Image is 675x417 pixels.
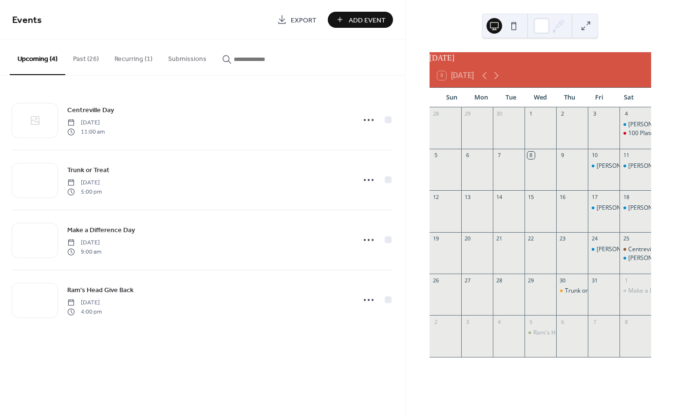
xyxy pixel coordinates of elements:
button: Submissions [160,40,214,74]
div: Wed [525,88,555,107]
a: Centreville Day [67,104,114,116]
div: Thu [555,88,584,107]
span: [DATE] [67,119,105,127]
div: 5 [432,152,440,159]
div: Centreville Day [628,245,670,254]
div: 100 Plates Dinner to Feed the Hungry [619,129,651,138]
div: 14 [496,193,503,200]
span: 4:00 pm [67,307,102,316]
div: Mon [467,88,496,107]
div: Trunk or Treat [556,287,588,295]
span: [DATE] [67,179,102,187]
div: 12 [432,193,440,200]
div: 25 [622,235,630,242]
div: 29 [464,110,471,118]
div: Tue [496,88,525,107]
div: 15 [527,193,535,200]
button: Recurring (1) [107,40,160,74]
span: Ram's Head Give Back [67,285,133,296]
div: 6 [559,318,566,325]
div: 20 [464,235,471,242]
div: 9 [559,152,566,159]
div: 1 [622,277,630,284]
div: 21 [496,235,503,242]
span: Events [12,11,42,30]
div: 2 [559,110,566,118]
div: 8 [622,318,630,325]
span: Make a Difference Day [67,225,135,236]
div: 22 [527,235,535,242]
div: 23 [559,235,566,242]
div: 19 [432,235,440,242]
div: Sat [614,88,643,107]
span: 5:00 pm [67,187,102,196]
div: Jack's Graveyard [619,254,651,262]
div: Jack's Graveyard [619,162,651,170]
div: Ram's Head Give Back [533,329,594,337]
div: 7 [496,152,503,159]
div: 18 [622,193,630,200]
div: 29 [527,277,535,284]
div: Trunk or Treat [565,287,604,295]
span: [DATE] [67,298,102,307]
div: 1 [527,110,535,118]
div: 5 [527,318,535,325]
span: 9:00 am [67,247,101,256]
div: [DATE] [430,52,651,64]
div: 31 [591,277,598,284]
a: Export [270,12,324,28]
div: 2 [432,318,440,325]
div: Jack's Graveyard [588,162,619,170]
div: Make a Difference Day [619,287,651,295]
div: 13 [464,193,471,200]
div: 30 [496,110,503,118]
div: 8 [527,152,535,159]
div: 3 [464,318,471,325]
div: Jack's Graveyard [619,204,651,212]
div: 26 [432,277,440,284]
button: Add Event [328,12,393,28]
div: 4 [496,318,503,325]
span: Trunk or Treat [67,165,110,176]
div: Jack's Graveyard [588,204,619,212]
div: 3 [591,110,598,118]
div: 30 [559,277,566,284]
span: Centreville Day [67,105,114,116]
div: 17 [591,193,598,200]
div: 28 [432,110,440,118]
div: 11 [622,152,630,159]
div: Jack's Graveyard [619,120,651,129]
span: Export [291,15,317,25]
div: 10 [591,152,598,159]
a: Ram's Head Give Back [67,284,133,296]
span: Add Event [349,15,386,25]
div: 16 [559,193,566,200]
div: Centreville Day [619,245,651,254]
div: 6 [464,152,471,159]
div: 28 [496,277,503,284]
span: [DATE] [67,238,101,247]
div: 4 [622,110,630,118]
button: Upcoming (4) [10,40,65,75]
div: 24 [591,235,598,242]
span: 11:00 am [67,127,105,136]
div: Sun [437,88,467,107]
div: Ram's Head Give Back [525,329,556,337]
div: Jack's Graveyard [588,245,619,254]
button: Past (26) [65,40,107,74]
a: Make a Difference Day [67,224,135,236]
div: 27 [464,277,471,284]
div: Fri [584,88,614,107]
div: 7 [591,318,598,325]
a: Trunk or Treat [67,164,110,176]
